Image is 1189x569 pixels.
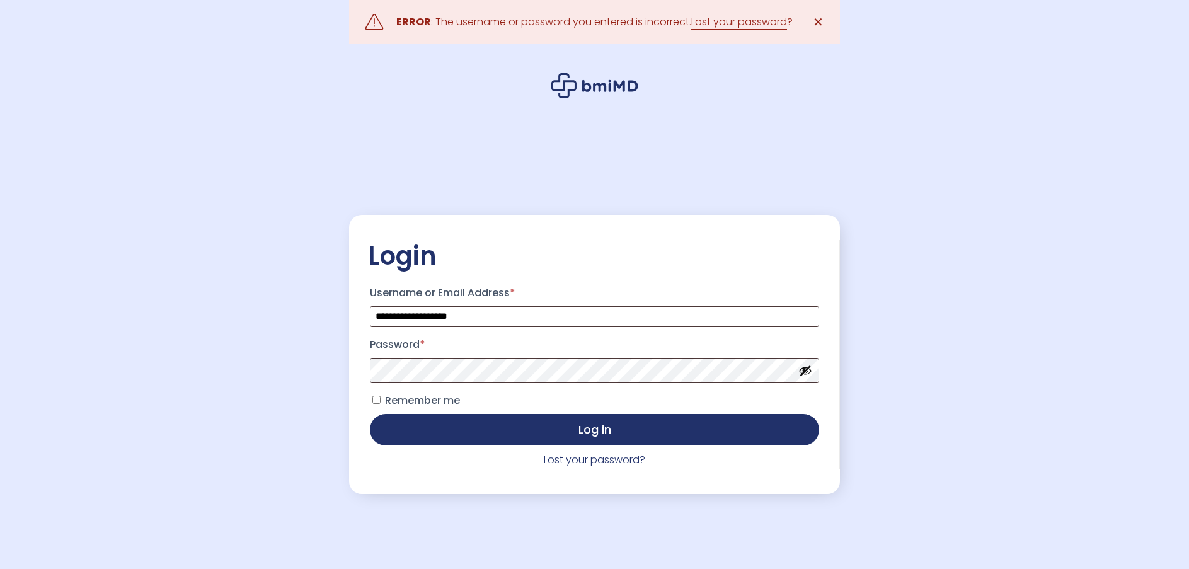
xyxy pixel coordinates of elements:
[368,240,821,272] h2: Login
[372,396,381,404] input: Remember me
[805,9,830,35] a: ✕
[798,364,812,377] button: Show password
[396,13,793,31] div: : The username or password you entered is incorrect. ?
[544,452,645,467] a: Lost your password?
[370,335,819,355] label: Password
[691,14,787,30] a: Lost your password
[396,14,431,29] strong: ERROR
[370,283,819,303] label: Username or Email Address
[370,414,819,445] button: Log in
[385,393,460,408] span: Remember me
[813,13,824,31] span: ✕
